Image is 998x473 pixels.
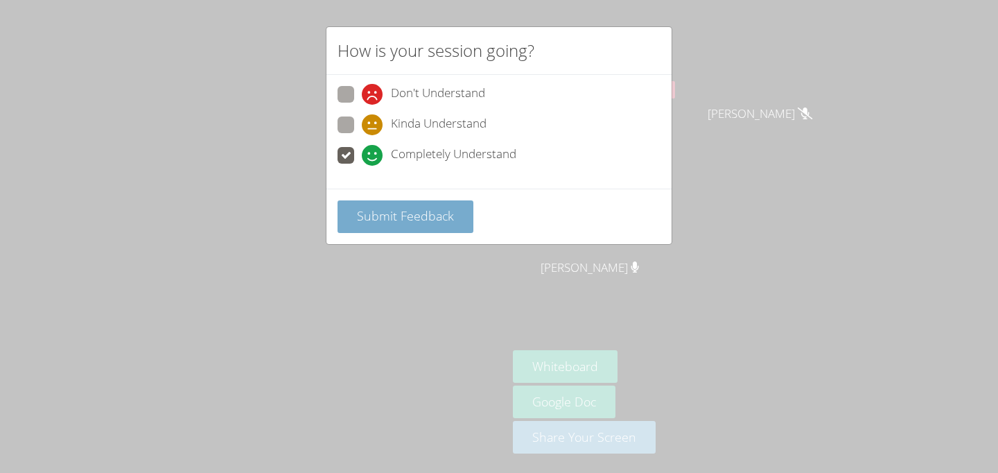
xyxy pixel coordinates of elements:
[391,145,516,166] span: Completely Understand
[338,38,534,63] h2: How is your session going?
[391,84,485,105] span: Don't Understand
[391,114,487,135] span: Kinda Understand
[338,200,473,233] button: Submit Feedback
[357,207,454,224] span: Submit Feedback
